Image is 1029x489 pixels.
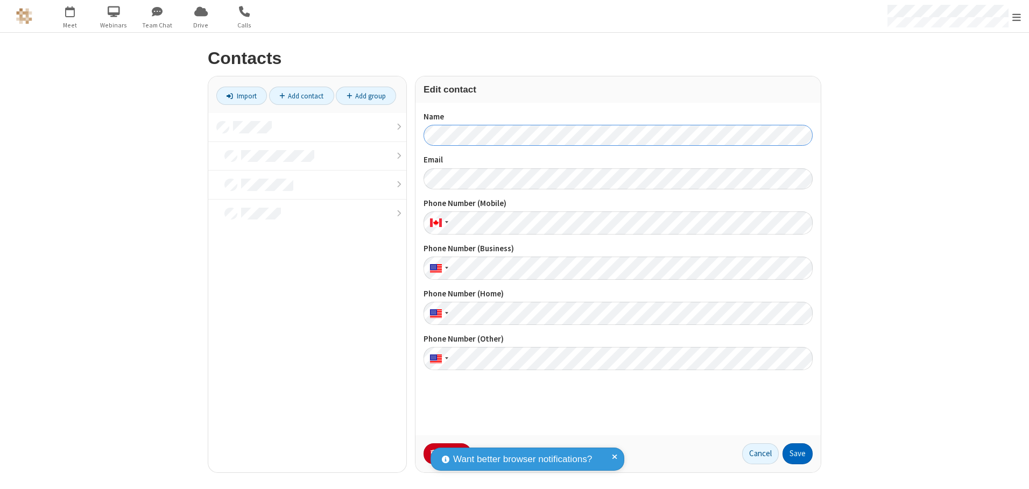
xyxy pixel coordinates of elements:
a: Import [216,87,267,105]
button: Save [783,443,813,465]
span: Webinars [94,20,134,30]
span: Meet [50,20,90,30]
span: Calls [224,20,265,30]
div: United States: + 1 [424,302,452,325]
h2: Contacts [208,49,821,68]
label: Name [424,111,813,123]
h3: Edit contact [424,84,813,95]
button: Cancel [742,443,779,465]
span: Drive [181,20,221,30]
div: United States: + 1 [424,257,452,280]
div: Canada: + 1 [424,211,452,235]
img: QA Selenium DO NOT DELETE OR CHANGE [16,8,32,24]
label: Phone Number (Business) [424,243,813,255]
label: Email [424,154,813,166]
div: United States: + 1 [424,347,452,370]
label: Phone Number (Mobile) [424,197,813,210]
label: Phone Number (Other) [424,333,813,345]
span: Want better browser notifications? [453,452,592,466]
span: Team Chat [137,20,178,30]
a: Add group [336,87,396,105]
button: Delete [424,443,471,465]
label: Phone Number (Home) [424,288,813,300]
a: Add contact [269,87,334,105]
